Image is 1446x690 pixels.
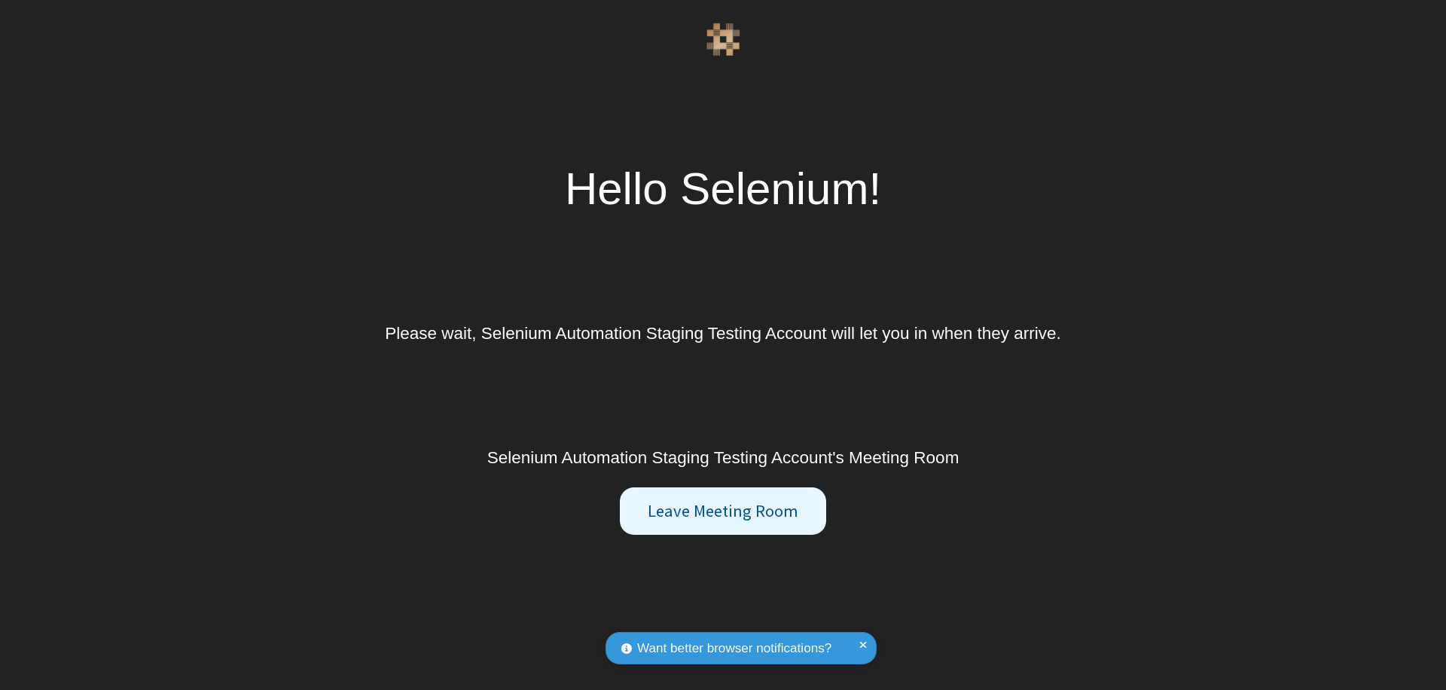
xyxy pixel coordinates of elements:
[706,23,740,56] img: QA Selenium DO NOT DELETE OR CHANGE
[487,445,959,471] div: Selenium Automation Staging Testing Account's Meeting Room
[620,487,825,536] button: Leave Meeting Room
[565,155,881,223] div: Hello Selenium!
[385,321,1061,347] div: Please wait, Selenium Automation Staging Testing Account will let you in when they arrive.
[637,639,831,658] span: Want better browser notifications?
